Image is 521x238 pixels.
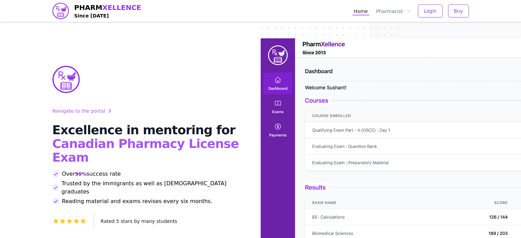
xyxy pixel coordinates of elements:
img: PharmXellence Logo [52,66,80,93]
img: PharmXellence logo [52,3,69,19]
span: Rated 5 stars by many students [101,218,177,224]
span: Over success rate [62,170,121,178]
span: Navigate to the portal [52,108,105,114]
a: Home [352,7,369,15]
span: Buy [454,8,463,14]
span: Canadian Pharmacy License Exam [52,137,239,164]
span: Reading material and exams revises every six months. [62,197,213,205]
span: Login [424,8,437,14]
span: XELLENCE [102,3,141,12]
h4: Since [DATE] [74,12,141,19]
span: 90% [75,171,87,177]
button: Login [418,4,443,17]
span: PHARM [74,3,141,12]
button: Buy [448,4,469,17]
span: Excellence in mentoring for [52,123,235,137]
button: Pharmacist [375,7,412,15]
span: Trusted by the immigrants as well as [DEMOGRAPHIC_DATA] graduates [62,179,244,196]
